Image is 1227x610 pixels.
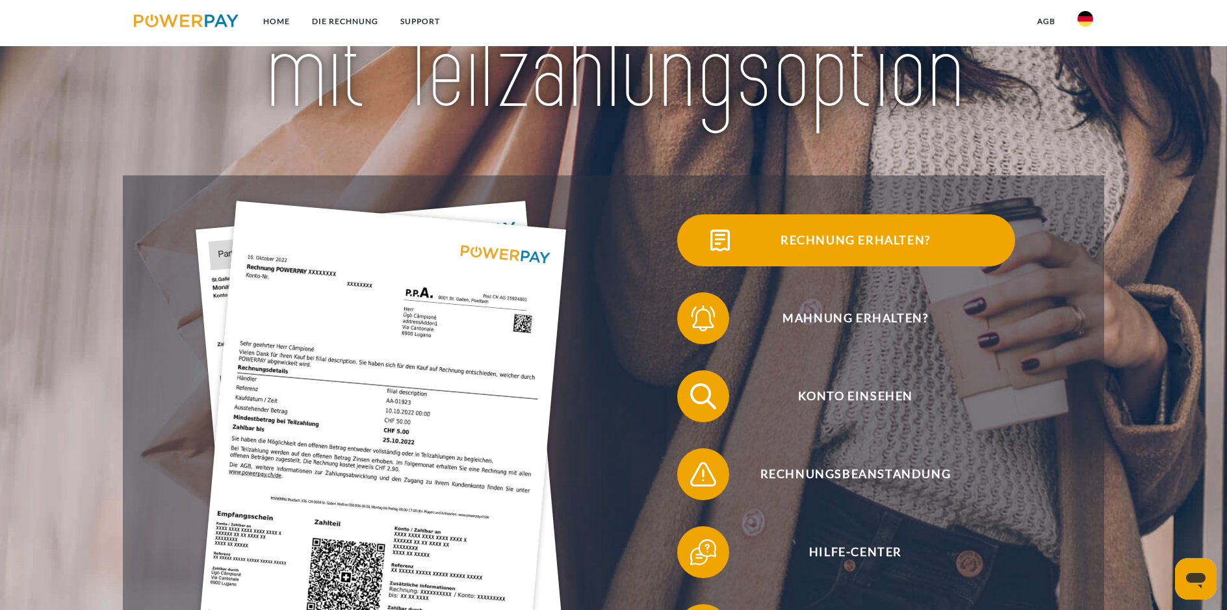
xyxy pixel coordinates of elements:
[696,292,1014,344] span: Mahnung erhalten?
[677,214,1015,266] button: Rechnung erhalten?
[687,458,719,490] img: qb_warning.svg
[1078,11,1093,27] img: de
[687,380,719,413] img: qb_search.svg
[677,526,1015,578] button: Hilfe-Center
[687,302,719,335] img: qb_bell.svg
[301,10,389,33] a: DIE RECHNUNG
[677,370,1015,422] button: Konto einsehen
[252,10,301,33] a: Home
[677,292,1015,344] button: Mahnung erhalten?
[696,214,1014,266] span: Rechnung erhalten?
[1026,10,1066,33] a: agb
[696,526,1014,578] span: Hilfe-Center
[1175,558,1217,600] iframe: Schaltfläche zum Öffnen des Messaging-Fensters
[696,370,1014,422] span: Konto einsehen
[677,448,1015,500] button: Rechnungsbeanstandung
[134,14,239,27] img: logo-powerpay.svg
[704,224,736,257] img: qb_bill.svg
[389,10,451,33] a: SUPPORT
[687,536,719,568] img: qb_help.svg
[696,448,1014,500] span: Rechnungsbeanstandung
